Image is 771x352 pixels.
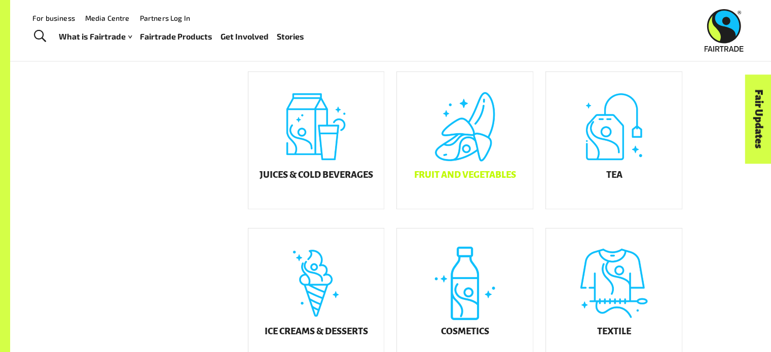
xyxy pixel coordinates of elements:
h5: Fruit and Vegetables [414,170,516,180]
a: Stories [277,29,304,44]
a: Partners Log In [140,14,190,22]
a: Get Involved [221,29,269,44]
a: What is Fairtrade [59,29,132,44]
h5: Cosmetics [441,326,489,336]
a: For business [32,14,75,22]
a: Juices & Cold Beverages [248,71,385,209]
a: Toggle Search [27,24,52,49]
a: Tea [545,71,682,209]
h5: Textile [597,326,631,336]
a: Media Centre [85,14,130,22]
img: Fairtrade Australia New Zealand logo [705,9,744,52]
h5: Ice Creams & Desserts [264,326,368,336]
h5: Juices & Cold Beverages [259,170,373,180]
a: Fairtrade Products [140,29,212,44]
h5: Tea [606,170,622,180]
a: Fruit and Vegetables [396,71,533,209]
